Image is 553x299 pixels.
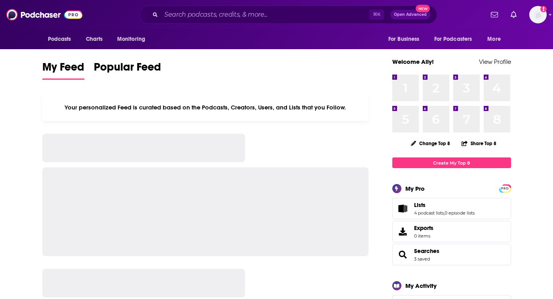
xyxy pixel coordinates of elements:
[429,32,484,47] button: open menu
[117,34,145,45] span: Monitoring
[414,224,433,232] span: Exports
[482,32,511,47] button: open menu
[414,210,444,216] a: 4 podcast lists
[500,185,510,191] a: PRO
[461,136,497,151] button: Share Top 8
[42,94,369,121] div: Your personalized Feed is curated based on the Podcasts, Creators, Users, and Lists that you Follow.
[392,221,511,242] a: Exports
[392,244,511,265] span: Searches
[414,201,475,209] a: Lists
[48,34,71,45] span: Podcasts
[488,8,501,21] a: Show notifications dropdown
[6,7,82,22] img: Podchaser - Follow, Share and Rate Podcasts
[414,233,433,239] span: 0 items
[42,60,84,79] span: My Feed
[369,10,384,20] span: ⌘ K
[540,6,547,12] svg: Add a profile image
[394,13,427,17] span: Open Advanced
[445,210,475,216] a: 0 episode lists
[42,32,82,47] button: open menu
[395,249,411,260] a: Searches
[529,6,547,23] span: Logged in as amaclellan
[395,203,411,214] a: Lists
[392,58,434,65] a: Welcome Ally!
[406,138,455,148] button: Change Top 8
[42,60,84,80] a: My Feed
[414,247,439,255] a: Searches
[416,5,430,12] span: New
[388,34,420,45] span: For Business
[414,201,426,209] span: Lists
[392,198,511,219] span: Lists
[487,34,501,45] span: More
[86,34,103,45] span: Charts
[383,32,429,47] button: open menu
[529,6,547,23] button: Show profile menu
[405,282,437,289] div: My Activity
[405,185,425,192] div: My Pro
[390,10,430,19] button: Open AdvancedNew
[395,226,411,237] span: Exports
[94,60,161,80] a: Popular Feed
[507,8,520,21] a: Show notifications dropdown
[529,6,547,23] img: User Profile
[444,210,445,216] span: ,
[414,256,430,262] a: 3 saved
[434,34,472,45] span: For Podcasters
[139,6,437,24] div: Search podcasts, credits, & more...
[81,32,108,47] a: Charts
[392,157,511,168] a: Create My Top 8
[94,60,161,79] span: Popular Feed
[161,8,369,21] input: Search podcasts, credits, & more...
[479,58,511,65] a: View Profile
[112,32,156,47] button: open menu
